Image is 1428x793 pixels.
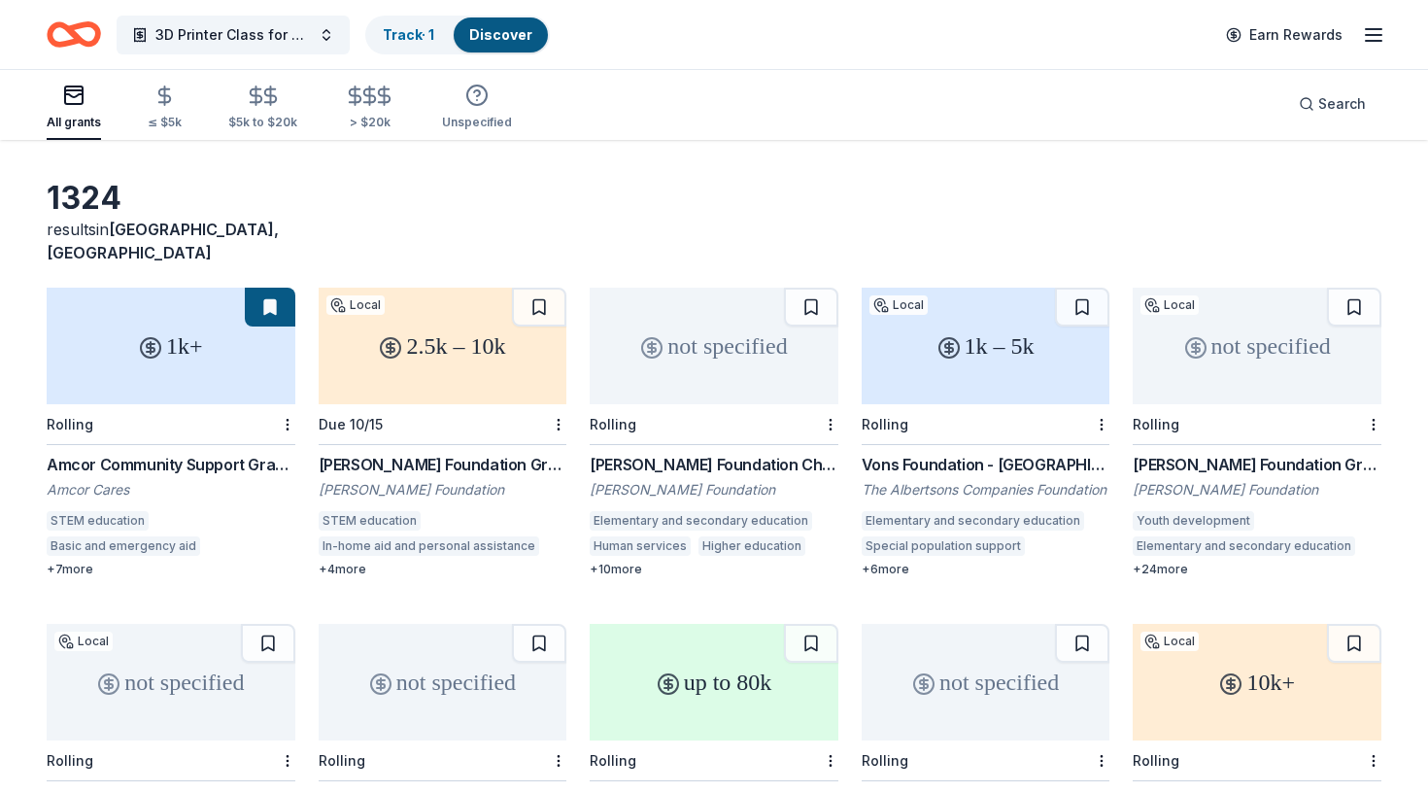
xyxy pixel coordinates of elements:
[1140,632,1199,651] div: Local
[319,480,567,500] div: [PERSON_NAME] Foundation
[590,536,691,556] div: Human services
[1133,288,1381,577] a: not specifiedLocalRolling[PERSON_NAME] Foundation Grant[PERSON_NAME] FoundationYouth developmentE...
[319,288,567,577] a: 2.5k – 10kLocalDue 10/15[PERSON_NAME] Foundation Grant[PERSON_NAME] FoundationSTEM educationIn-ho...
[442,76,512,140] button: Unspecified
[1133,288,1381,404] div: not specified
[862,288,1110,577] a: 1k – 5kLocalRollingVons Foundation - [GEOGRAPHIC_DATA][US_STATE]The Albertsons Companies Foundati...
[383,26,434,43] a: Track· 1
[228,115,297,130] div: $5k to $20k
[862,536,1025,556] div: Special population support
[590,288,838,577] a: not specifiedRolling[PERSON_NAME] Foundation Charitable Donations[PERSON_NAME] FoundationElementa...
[862,624,1110,741] div: not specified
[117,16,350,54] button: 3D Printer Class for Elementary and High School
[590,480,838,500] div: [PERSON_NAME] Foundation
[148,77,182,140] button: ≤ $5k
[590,562,838,577] div: + 10 more
[47,752,93,769] div: Rolling
[862,480,1110,500] div: The Albertsons Companies Foundation
[47,288,295,577] a: 1k+RollingAmcor Community Support GrantsAmcor CaresSTEM educationBasic and emergency aid+7more
[319,511,421,531] div: STEM education
[319,453,567,476] div: [PERSON_NAME] Foundation Grant
[862,562,1110,577] div: + 6 more
[1214,17,1354,52] a: Earn Rewards
[365,16,550,54] button: Track· 1Discover
[155,23,311,47] span: 3D Printer Class for Elementary and High School
[54,632,113,651] div: Local
[1283,85,1381,123] button: Search
[590,624,838,741] div: up to 80k
[590,511,812,531] div: Elementary and secondary education
[47,624,295,741] div: not specified
[862,752,908,769] div: Rolling
[869,295,928,315] div: Local
[1133,536,1355,556] div: Elementary and secondary education
[319,752,365,769] div: Rolling
[47,480,295,500] div: Amcor Cares
[344,115,395,130] div: > $20k
[862,288,1110,404] div: 1k – 5k
[469,26,532,43] a: Discover
[1133,480,1381,500] div: [PERSON_NAME] Foundation
[1133,752,1179,769] div: Rolling
[326,295,385,315] div: Local
[1133,416,1179,432] div: Rolling
[228,77,297,140] button: $5k to $20k
[47,179,295,218] div: 1324
[862,511,1084,531] div: Elementary and secondary education
[862,453,1110,476] div: Vons Foundation - [GEOGRAPHIC_DATA][US_STATE]
[319,536,539,556] div: In-home aid and personal assistance
[862,416,908,432] div: Rolling
[1140,295,1199,315] div: Local
[442,115,512,130] div: Unspecified
[1318,92,1366,116] span: Search
[47,220,279,262] span: [GEOGRAPHIC_DATA], [GEOGRAPHIC_DATA]
[47,562,295,577] div: + 7 more
[344,77,395,140] button: > $20k
[47,416,93,432] div: Rolling
[1133,624,1381,741] div: 10k+
[47,453,295,476] div: Amcor Community Support Grants
[319,624,567,741] div: not specified
[1133,453,1381,476] div: [PERSON_NAME] Foundation Grant
[47,220,279,262] span: in
[590,453,838,476] div: [PERSON_NAME] Foundation Charitable Donations
[47,511,149,531] div: STEM education
[590,752,636,769] div: Rolling
[590,416,636,432] div: Rolling
[319,416,383,432] div: Due 10/15
[1133,562,1381,577] div: + 24 more
[47,536,200,556] div: Basic and emergency aid
[47,12,101,57] a: Home
[148,115,182,130] div: ≤ $5k
[47,218,295,264] div: results
[1133,511,1254,531] div: Youth development
[47,288,295,404] div: 1k+
[590,288,838,404] div: not specified
[319,288,567,404] div: 2.5k – 10k
[319,562,567,577] div: + 4 more
[698,536,805,556] div: Higher education
[47,76,101,140] button: All grants
[47,115,101,130] div: All grants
